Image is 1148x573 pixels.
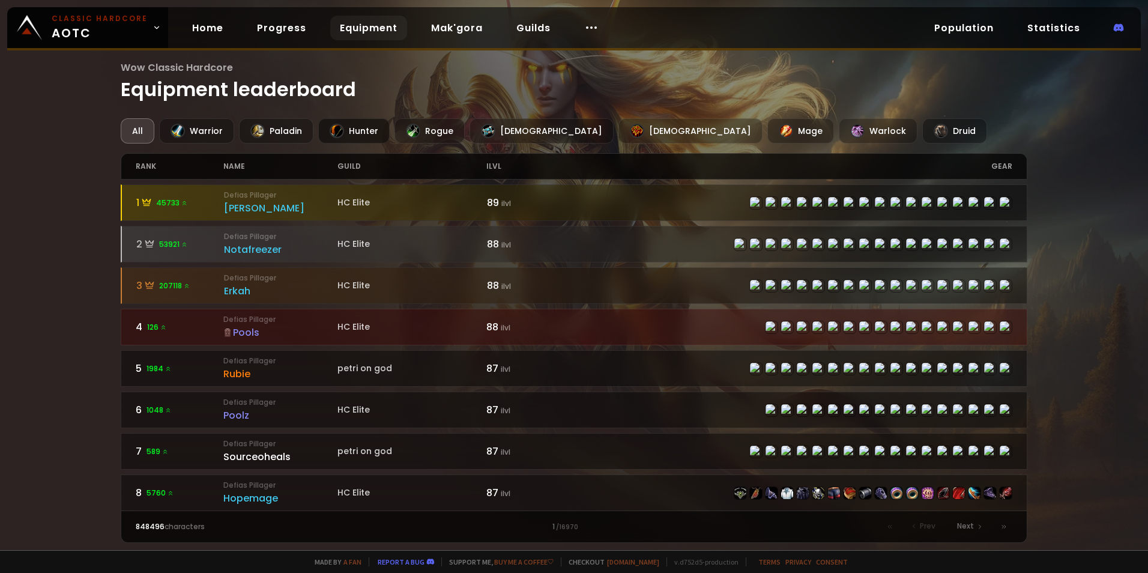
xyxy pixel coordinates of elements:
[486,485,574,500] div: 87
[758,557,781,566] a: Terms
[957,521,974,532] span: Next
[223,408,337,423] div: Poolz
[501,447,510,457] small: ilvl
[486,154,574,179] div: ilvl
[337,196,486,209] div: HC Elite
[766,487,778,499] img: item-22499
[223,449,337,464] div: Sourceoheals
[136,320,223,335] div: 4
[121,392,1027,428] a: 61048 Defias PillagerPoolzHC Elite87 ilvlitem-22506item-22943item-22507item-22504item-22510item-2...
[121,474,1027,511] a: 85760 Defias PillagerHopemageHC Elite87 ilvlitem-22498item-21608item-22499item-6795item-22496item...
[223,438,337,449] small: Defias Pillager
[136,154,223,179] div: rank
[136,402,223,417] div: 6
[147,405,172,416] span: 1048
[223,314,337,325] small: Defias Pillager
[223,397,337,408] small: Defias Pillager
[421,16,492,40] a: Mak'gora
[839,118,917,144] div: Warlock
[501,240,511,250] small: ilvl
[224,231,338,242] small: Defias Pillager
[147,446,169,457] span: 589
[121,60,1027,75] span: Wow Classic Hardcore
[494,557,554,566] a: Buy me a coffee
[147,363,172,374] span: 1984
[607,557,659,566] a: [DOMAIN_NAME]
[121,60,1027,104] h1: Equipment leaderboard
[156,198,188,208] span: 45733
[159,118,234,144] div: Warrior
[136,521,355,532] div: characters
[136,444,223,459] div: 7
[136,195,224,210] div: 1
[318,118,390,144] div: Hunter
[875,487,887,499] img: item-22501
[953,487,965,499] img: item-22731
[556,523,578,532] small: / 16970
[121,309,1027,345] a: 4126 Defias PillagerPoolsHC Elite88 ilvlitem-22506item-22943item-22507item-22504item-22510item-22...
[136,485,223,500] div: 8
[394,118,465,144] div: Rogue
[984,487,996,499] img: item-21597
[925,16,1003,40] a: Population
[224,273,338,283] small: Defias Pillager
[239,118,313,144] div: Paladin
[121,118,154,144] div: All
[378,557,424,566] a: Report a bug
[183,16,233,40] a: Home
[223,491,337,506] div: Hopemage
[121,433,1027,470] a: 7589 Defias PillagerSourceohealspetri on god87 ilvlitem-22514item-21712item-22515item-4336item-22...
[816,557,848,566] a: Consent
[121,184,1027,221] a: 145733 Defias Pillager[PERSON_NAME]HC Elite89 ilvlitem-22498item-23057item-22499item-4335item-224...
[441,557,554,566] span: Support me,
[844,487,856,499] img: item-22500
[7,7,168,48] a: Classic HardcoreAOTC
[121,267,1027,304] a: 3207118 Defias PillagerErkahHC Elite88 ilvlitem-22498item-23057item-22983item-17723item-22496item...
[337,487,486,499] div: HC Elite
[501,488,510,499] small: ilvl
[561,557,659,566] span: Checkout
[247,16,316,40] a: Progress
[223,366,337,381] div: Rubie
[337,238,486,250] div: HC Elite
[859,487,871,499] img: item-23021
[501,323,510,333] small: ilvl
[487,278,575,293] div: 88
[618,118,763,144] div: [DEMOGRAPHIC_DATA]
[574,154,1012,179] div: gear
[223,480,337,491] small: Defias Pillager
[159,239,188,250] span: 53921
[224,201,338,216] div: [PERSON_NAME]
[223,154,337,179] div: name
[224,242,338,257] div: Notafreezer
[147,322,167,333] span: 126
[337,445,486,458] div: petri on god
[223,356,337,366] small: Defias Pillager
[337,404,486,416] div: HC Elite
[330,16,407,40] a: Equipment
[906,487,918,499] img: item-23025
[147,488,174,499] span: 5760
[136,361,223,376] div: 5
[121,226,1027,262] a: 253921 Defias PillagerNotafreezerHC Elite88 ilvlitem-22498item-23057item-22983item-2575item-22496...
[501,198,511,208] small: ilvl
[781,487,793,499] img: item-6795
[343,557,361,566] a: a fan
[487,195,575,210] div: 89
[486,361,574,376] div: 87
[224,283,338,299] div: Erkah
[785,557,811,566] a: Privacy
[767,118,834,144] div: Mage
[136,521,165,532] span: 848496
[337,321,486,333] div: HC Elite
[337,154,486,179] div: guild
[307,557,361,566] span: Made by
[501,281,511,291] small: ilvl
[355,521,793,532] div: 1
[501,405,510,416] small: ilvl
[922,487,934,499] img: item-23001
[224,190,338,201] small: Defias Pillager
[501,364,510,374] small: ilvl
[812,487,824,499] img: item-22730
[937,487,949,499] img: item-19379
